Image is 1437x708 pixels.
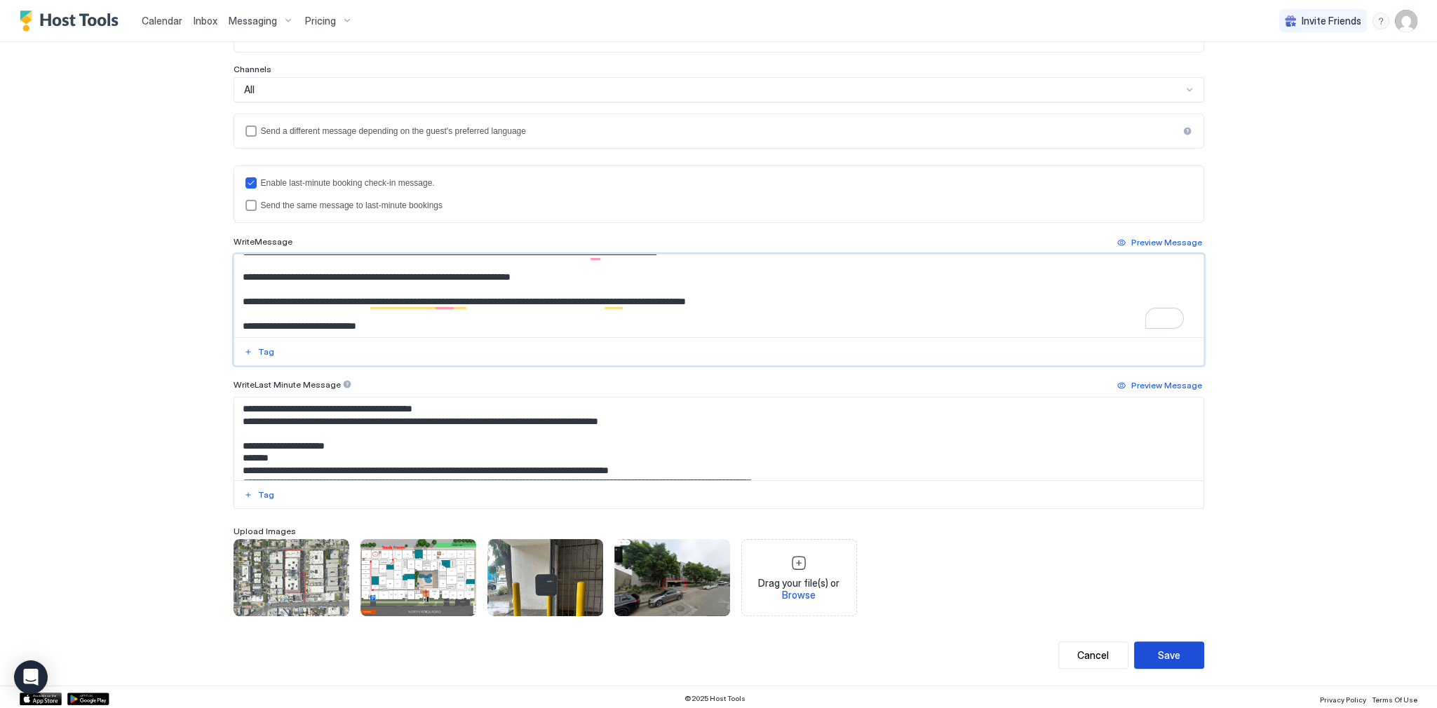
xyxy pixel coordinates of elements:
[487,539,603,616] div: View image
[782,589,816,601] span: Browse
[234,64,271,74] span: Channels
[1131,379,1202,392] div: Preview Message
[229,15,277,27] span: Messaging
[14,660,48,694] div: Open Intercom Messenger
[1320,695,1366,704] span: Privacy Policy
[1320,691,1366,706] a: Privacy Policy
[234,539,349,616] div: View image
[234,254,1203,337] textarea: To enrich screen reader interactions, please activate Accessibility in Grammarly extension settings
[234,379,341,390] span: Write Last Minute Message
[1372,13,1389,29] div: menu
[1158,648,1180,662] div: Save
[245,177,1192,189] div: lastMinuteMessageEnabled
[244,83,255,96] span: All
[194,15,217,27] span: Inbox
[1134,641,1204,669] button: Save
[360,539,476,616] div: View image
[142,15,182,27] span: Calendar
[234,526,296,536] span: Upload Images
[245,200,1192,211] div: lastMinuteMessageIsTheSame
[261,126,1178,136] div: Send a different message depending on the guest's preferred language
[242,343,276,360] button: Tag
[748,577,851,601] span: Drag your file(s) or
[258,346,274,358] div: Tag
[305,15,336,27] span: Pricing
[1058,641,1128,669] button: Cancel
[242,486,276,503] button: Tag
[614,539,730,616] div: View image
[261,178,1192,188] div: Enable last-minute booking check-in message.
[1302,15,1361,27] span: Invite Friends
[258,489,274,501] div: Tag
[234,236,292,247] span: Write Message
[261,200,1192,210] div: Send the same message to last-minute bookings
[245,125,1192,137] div: languagesEnabled
[1115,234,1204,251] button: Preview Message
[194,13,217,28] a: Inbox
[234,397,1203,480] textarea: Input Field
[20,11,125,32] a: Host Tools Logo
[142,13,182,28] a: Calendar
[1115,377,1204,394] button: Preview Message
[67,693,109,705] a: Google Play Store
[1077,648,1109,662] div: Cancel
[1131,236,1202,249] div: Preview Message
[20,693,62,705] a: App Store
[684,694,746,703] span: © 2025 Host Tools
[1372,691,1417,706] a: Terms Of Use
[1395,10,1417,32] div: User profile
[1372,695,1417,704] span: Terms Of Use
